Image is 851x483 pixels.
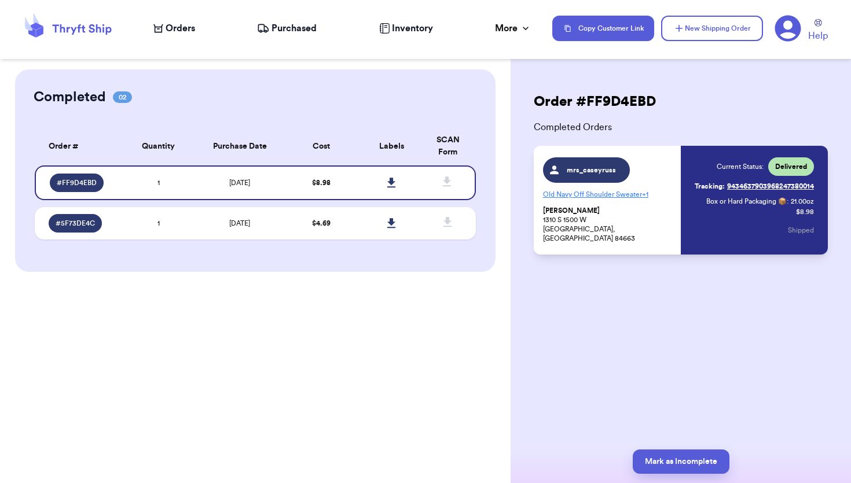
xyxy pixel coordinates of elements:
span: 1 [157,179,160,186]
div: More [495,21,531,35]
span: Tracking: [695,182,725,191]
span: # 5F73DE4C [56,219,95,228]
p: Old Navy Off Shoulder Sweater [543,185,674,204]
span: [PERSON_NAME] [543,207,600,215]
span: Orders [166,21,195,35]
span: [DATE] [229,179,250,186]
span: Help [808,29,828,43]
h2: Completed [34,88,106,106]
th: Quantity [123,127,194,165]
a: Help [808,19,828,43]
th: SCAN Form [427,127,476,165]
span: $ 8.98 [312,179,331,186]
span: Purchased [272,21,317,35]
button: Shipped [788,217,814,243]
th: Labels [357,127,427,165]
span: 21.00 oz [791,197,814,206]
span: $ 4.69 [312,220,331,227]
th: Purchase Date [193,127,286,165]
span: # FF9D4EBD [57,178,97,187]
th: Order # [35,127,123,165]
th: Cost [286,127,357,165]
span: Completed Orders [524,120,837,134]
span: 1 [157,220,160,227]
span: mrs_caseyruss [564,165,619,175]
span: Delivered [775,162,807,171]
span: Inventory [392,21,433,35]
h2: Order # FF9D4EBD [524,93,665,111]
span: : [787,197,788,206]
a: Tracking:9434637903968247380014 [695,177,814,196]
span: + 1 [642,191,648,198]
a: Inventory [379,21,433,35]
a: Orders [153,21,195,35]
span: Current Status: [717,162,764,171]
p: $ 8.98 [796,207,814,216]
button: New Shipping Order [661,16,763,41]
p: 1310 S 1500 W [GEOGRAPHIC_DATA], [GEOGRAPHIC_DATA] 84663 [543,206,674,243]
button: Copy Customer Link [552,16,654,41]
a: Purchased [257,21,317,35]
button: Mark as Incomplete [633,449,729,474]
span: 02 [113,91,132,103]
span: Box or Hard Packaging 📦 [706,198,787,205]
span: [DATE] [229,220,250,227]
